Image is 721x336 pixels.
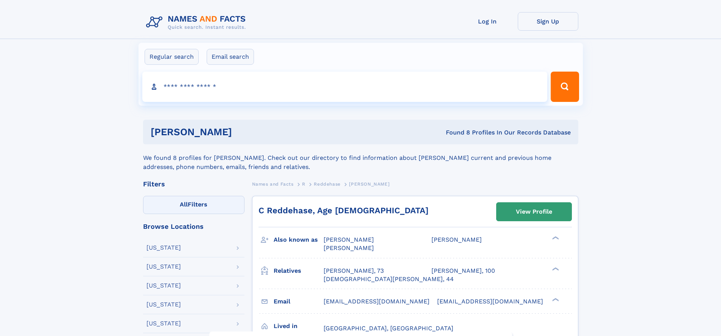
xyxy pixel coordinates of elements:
[143,144,578,172] div: We found 8 profiles for [PERSON_NAME]. Check out our directory to find information about [PERSON_...
[146,264,181,270] div: [US_STATE]
[143,181,244,188] div: Filters
[207,49,254,65] label: Email search
[314,181,340,187] span: Reddehase
[550,236,559,241] div: ❯
[180,201,188,208] span: All
[431,267,495,275] a: [PERSON_NAME], 100
[274,264,324,277] h3: Relatives
[274,320,324,333] h3: Lived in
[146,245,181,251] div: [US_STATE]
[143,196,244,214] label: Filters
[324,298,430,305] span: [EMAIL_ADDRESS][DOMAIN_NAME]
[324,244,374,252] span: [PERSON_NAME]
[274,295,324,308] h3: Email
[497,203,572,221] a: View Profile
[259,206,428,215] a: C Reddehase, Age [DEMOGRAPHIC_DATA]
[437,298,543,305] span: [EMAIL_ADDRESS][DOMAIN_NAME]
[457,12,518,31] a: Log In
[324,267,384,275] a: [PERSON_NAME], 73
[145,49,199,65] label: Regular search
[324,325,453,332] span: [GEOGRAPHIC_DATA], [GEOGRAPHIC_DATA]
[302,179,305,189] a: R
[431,236,482,243] span: [PERSON_NAME]
[516,203,552,220] div: View Profile
[143,223,244,230] div: Browse Locations
[142,72,548,102] input: search input
[349,181,389,187] span: [PERSON_NAME]
[324,236,374,243] span: [PERSON_NAME]
[302,181,305,187] span: R
[551,72,579,102] button: Search Button
[550,297,559,302] div: ❯
[252,179,294,189] a: Names and Facts
[274,233,324,246] h3: Also known as
[146,302,181,308] div: [US_STATE]
[324,275,454,283] a: [DEMOGRAPHIC_DATA][PERSON_NAME], 44
[143,12,252,33] img: Logo Names and Facts
[151,127,339,137] h1: [PERSON_NAME]
[146,283,181,289] div: [US_STATE]
[146,320,181,327] div: [US_STATE]
[550,266,559,271] div: ❯
[314,179,340,189] a: Reddehase
[339,128,571,137] div: Found 8 Profiles In Our Records Database
[518,12,578,31] a: Sign Up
